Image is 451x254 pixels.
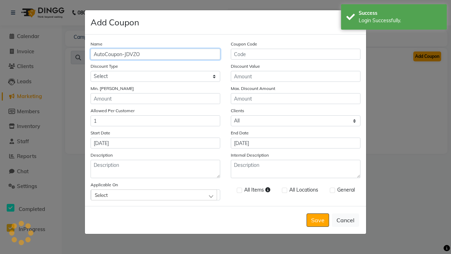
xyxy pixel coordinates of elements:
label: Clients [231,108,244,114]
label: Allowed Per Customer [91,108,135,114]
input: Amount [91,93,220,104]
div: Login Successfully. [359,17,441,24]
span: All Locations [289,186,318,195]
h4: Add Coupon [91,16,139,29]
label: End Date [231,130,249,136]
input: Name [91,49,220,60]
input: Amount [91,115,220,126]
label: Start Date [91,130,110,136]
label: Applicable On [91,182,118,188]
input: Amount [231,71,360,82]
label: Coupon Code [231,41,257,47]
label: Discount Type [91,63,118,69]
label: Description [91,152,113,158]
span: All Items [244,186,270,195]
button: Save [307,213,329,227]
span: General [337,186,355,195]
label: Max. Discount Amount [231,85,275,92]
label: Name [91,41,103,47]
button: Cancel [332,213,359,227]
input: Amount [231,93,360,104]
span: Select [95,192,108,198]
div: Success [359,10,441,17]
input: Code [231,49,360,60]
label: Min. [PERSON_NAME] [91,85,134,92]
label: Internal Description [231,152,269,158]
label: Discount Value [231,63,260,69]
